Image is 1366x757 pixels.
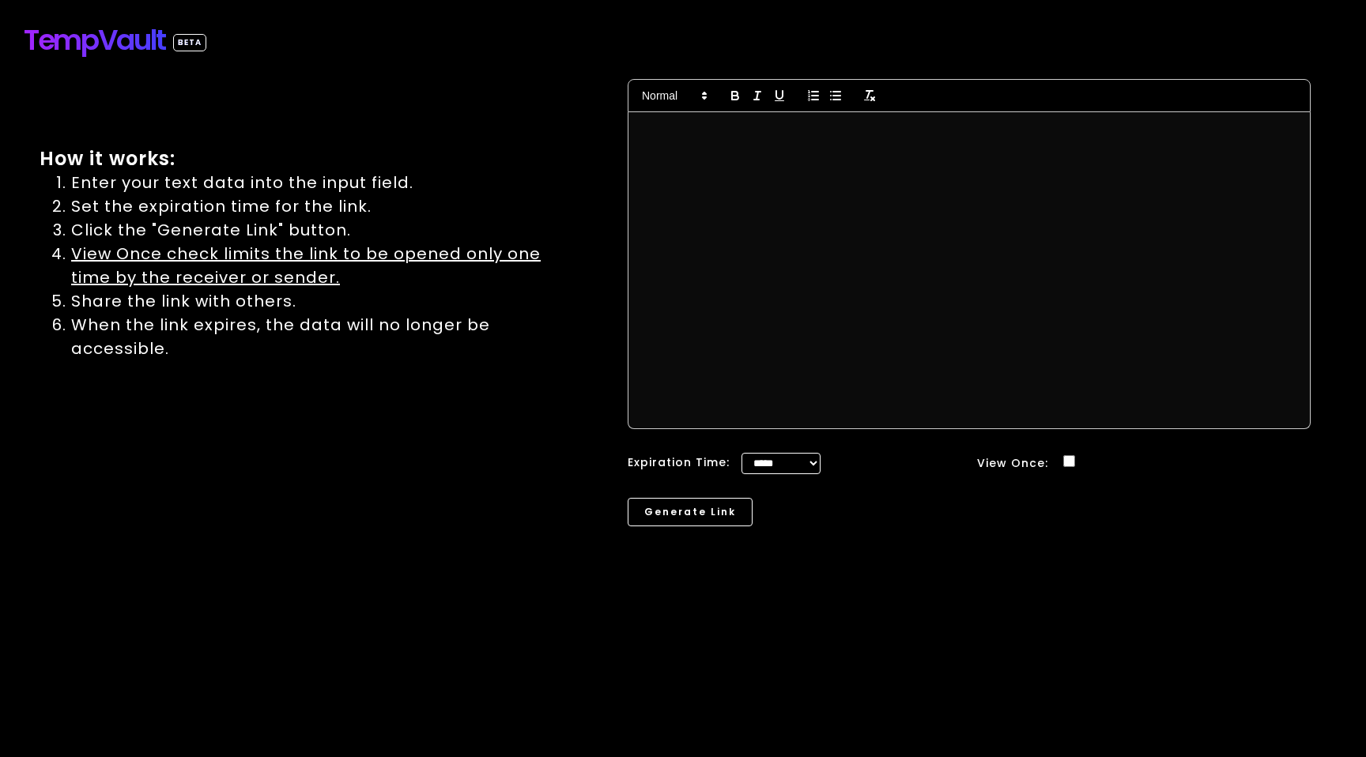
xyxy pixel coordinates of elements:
[628,454,730,470] label: Expiration Time:
[24,18,206,62] a: TempVault
[628,498,753,526] button: Generate Link
[71,171,549,194] li: Enter your text data into the input field.
[71,243,541,288] span: View Once check limits the link to be opened only one time by the receiver or sender.
[40,147,549,171] h1: How it works:
[71,313,549,360] li: When the link expires, the data will no longer be accessible.
[71,194,549,218] li: Set the expiration time for the link.
[178,36,202,49] p: BETA
[71,218,549,242] li: Click the "Generate Link" button.
[71,289,549,313] li: Share the link with others.
[977,455,1048,471] label: View Once:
